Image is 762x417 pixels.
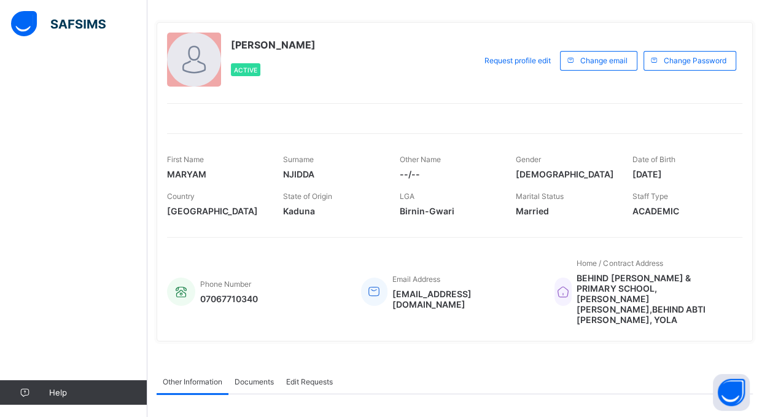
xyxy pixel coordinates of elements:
[283,206,381,216] span: Kaduna
[283,155,314,164] span: Surname
[577,273,730,325] span: BEHIND [PERSON_NAME] & PRIMARY SCHOOL, [PERSON_NAME] [PERSON_NAME],BEHIND ABTI [PERSON_NAME], YOLA
[516,206,613,216] span: Married
[516,169,614,179] span: [DEMOGRAPHIC_DATA]
[286,377,333,386] span: Edit Requests
[167,155,204,164] span: First Name
[400,155,441,164] span: Other Name
[163,377,222,386] span: Other Information
[167,192,195,201] span: Country
[632,169,730,179] span: [DATE]
[11,11,106,37] img: safsims
[516,155,541,164] span: Gender
[200,294,258,304] span: 07067710340
[484,56,551,65] span: Request profile edit
[580,56,628,65] span: Change email
[167,169,265,179] span: MARYAM
[577,259,663,268] span: Home / Contract Address
[713,374,750,411] button: Open asap
[231,39,316,51] span: [PERSON_NAME]
[235,377,274,386] span: Documents
[400,192,414,201] span: LGA
[49,388,147,397] span: Help
[234,66,257,74] span: Active
[283,169,381,179] span: NJIDDA
[516,192,564,201] span: Marital Status
[400,206,497,216] span: Birnin-Gwari
[632,155,675,164] span: Date of Birth
[200,279,251,289] span: Phone Number
[392,289,536,310] span: [EMAIL_ADDRESS][DOMAIN_NAME]
[400,169,497,179] span: --/--
[664,56,726,65] span: Change Password
[632,206,730,216] span: ACADEMIC
[283,192,332,201] span: State of Origin
[392,275,440,284] span: Email Address
[632,192,668,201] span: Staff Type
[167,206,265,216] span: [GEOGRAPHIC_DATA]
